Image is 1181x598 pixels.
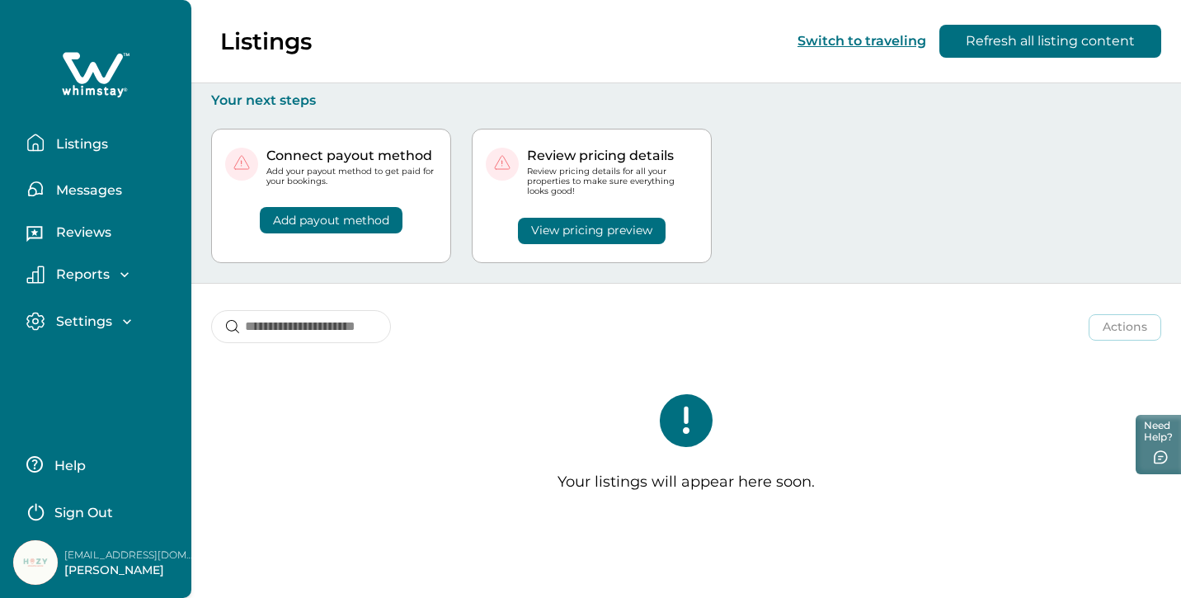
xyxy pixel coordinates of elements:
[51,313,112,330] p: Settings
[64,563,196,579] p: [PERSON_NAME]
[49,458,86,474] p: Help
[1089,314,1161,341] button: Actions
[527,148,698,164] p: Review pricing details
[26,266,178,284] button: Reports
[64,547,196,563] p: [EMAIL_ADDRESS][DOMAIN_NAME]
[211,92,1161,109] p: Your next steps
[558,473,815,492] p: Your listings will appear here soon.
[518,218,666,244] button: View pricing preview
[26,494,172,527] button: Sign Out
[26,126,178,159] button: Listings
[13,540,58,585] img: Whimstay Host
[26,448,172,481] button: Help
[939,25,1161,58] button: Refresh all listing content
[527,167,698,197] p: Review pricing details for all your properties to make sure everything looks good!
[26,219,178,252] button: Reviews
[266,148,437,164] p: Connect payout method
[51,266,110,283] p: Reports
[51,224,111,241] p: Reviews
[220,27,312,55] p: Listings
[798,33,926,49] button: Switch to traveling
[51,182,122,199] p: Messages
[51,136,108,153] p: Listings
[26,172,178,205] button: Messages
[260,207,402,233] button: Add payout method
[266,167,437,186] p: Add your payout method to get paid for your bookings.
[26,312,178,331] button: Settings
[54,505,113,521] p: Sign Out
